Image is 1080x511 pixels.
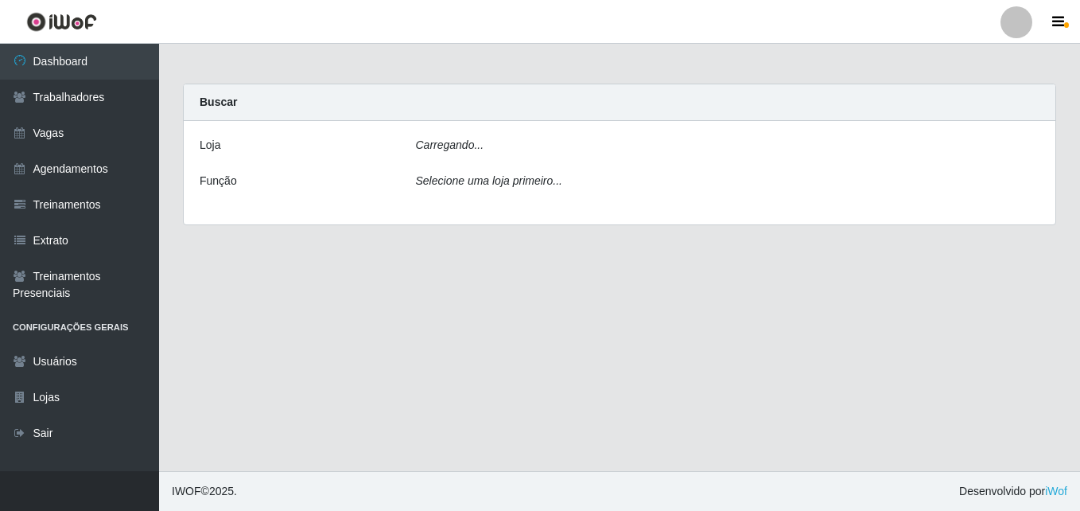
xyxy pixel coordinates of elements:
[959,483,1067,500] span: Desenvolvido por
[26,12,97,32] img: CoreUI Logo
[200,137,220,154] label: Loja
[1045,485,1067,497] a: iWof
[200,96,237,108] strong: Buscar
[200,173,237,189] label: Função
[172,485,201,497] span: IWOF
[416,138,484,151] i: Carregando...
[416,174,562,187] i: Selecione uma loja primeiro...
[172,483,237,500] span: © 2025 .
